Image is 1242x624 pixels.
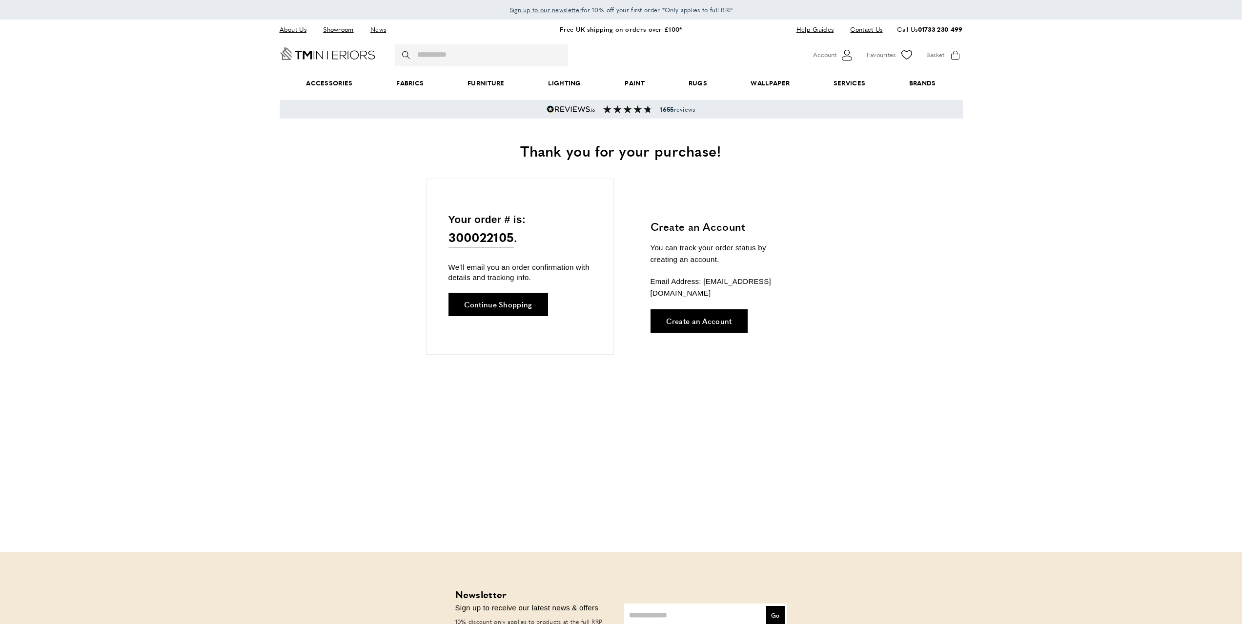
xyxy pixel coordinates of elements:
a: Brands [887,68,957,98]
a: Contact Us [843,23,882,36]
strong: Newsletter [455,587,507,601]
span: Create an Account [666,317,732,324]
p: Email Address: [EMAIL_ADDRESS][DOMAIN_NAME] [651,276,794,299]
p: You can track your order status by creating an account. [651,242,794,265]
span: reviews [660,105,695,113]
a: Paint [603,68,667,98]
a: Furniture [446,68,526,98]
span: Accessories [284,68,374,98]
p: We'll email you an order confirmation with details and tracking info. [448,262,591,282]
a: Free UK shipping on orders over £100* [560,24,682,34]
span: 300022105 [448,227,514,247]
span: Account [813,50,836,60]
a: Rugs [667,68,729,98]
img: Reviews.io 5 stars [547,105,595,113]
p: Your order # is: . [448,211,591,248]
button: Search [402,44,412,66]
a: Create an Account [651,309,748,333]
a: News [363,23,393,36]
img: Reviews section [603,105,652,113]
p: Call Us [897,24,962,35]
span: Sign up to our newsletter [509,5,582,14]
a: Wallpaper [729,68,812,98]
a: Lighting [527,68,603,98]
h3: Create an Account [651,219,794,234]
span: Favourites [867,50,896,60]
strong: 1655 [660,105,673,114]
p: Sign up to receive our latest news & offers [455,602,609,614]
a: Go to Home page [280,47,375,60]
a: 01733 230 499 [918,24,963,34]
a: Sign up to our newsletter [509,5,582,15]
span: Thank you for your purchase! [520,140,721,161]
a: Continue Shopping [448,293,548,316]
a: Help Guides [789,23,841,36]
button: Customer Account [813,48,855,62]
a: Services [812,68,887,98]
a: Favourites [867,48,914,62]
a: About Us [280,23,314,36]
a: Showroom [316,23,361,36]
span: for 10% off your first order *Only applies to full RRP [509,5,733,14]
span: Continue Shopping [464,301,532,308]
a: Fabrics [374,68,446,98]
